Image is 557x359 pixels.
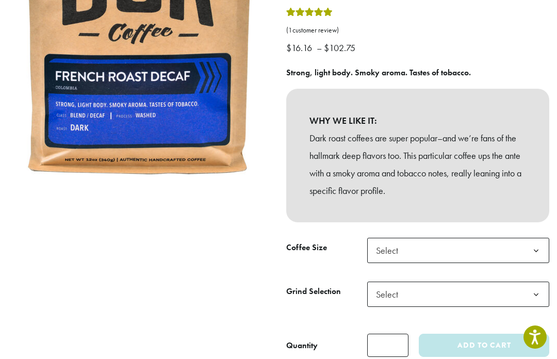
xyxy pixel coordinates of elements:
[367,334,408,357] input: Product quantity
[286,284,367,299] label: Grind Selection
[372,284,408,304] span: Select
[286,25,549,36] a: (1customer review)
[286,67,471,78] b: Strong, light body. Smoky aroma. Tastes of tobacco.
[367,238,549,263] span: Select
[309,112,526,129] b: WHY WE LIKE IT:
[286,339,318,352] div: Quantity
[372,240,408,260] span: Select
[288,26,292,35] span: 1
[286,6,333,22] div: Rated 5.00 out of 5
[309,129,526,199] p: Dark roast coffees are super popular–and we’re fans of the hallmark deep flavors too. This partic...
[286,240,367,255] label: Coffee Size
[286,42,315,54] bdi: 16.16
[324,42,358,54] bdi: 102.75
[419,334,549,357] button: Add to cart
[324,42,329,54] span: $
[317,42,322,54] span: –
[367,282,549,307] span: Select
[286,42,291,54] span: $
